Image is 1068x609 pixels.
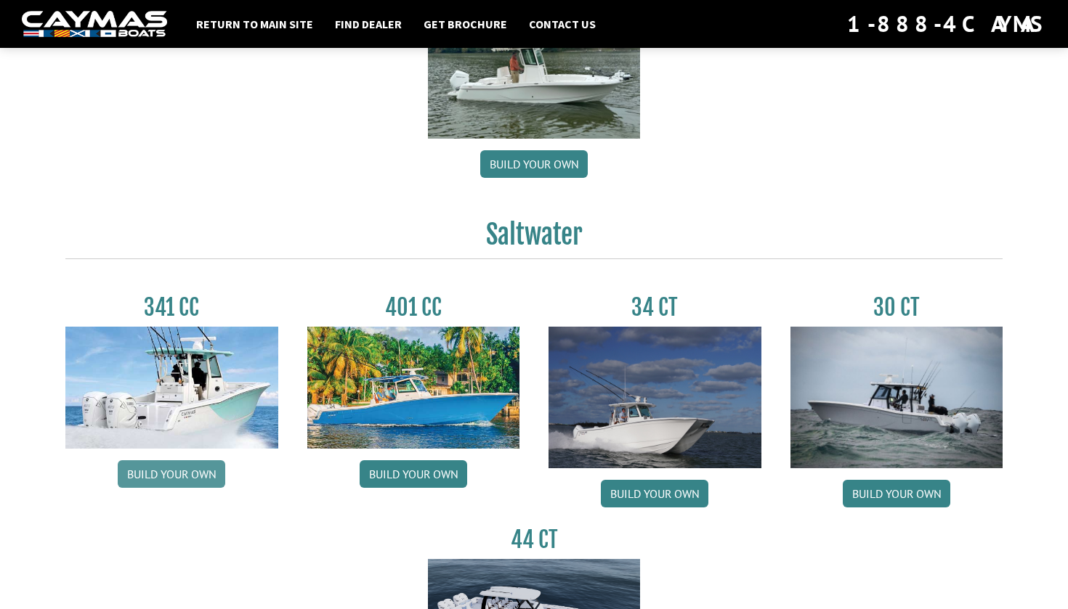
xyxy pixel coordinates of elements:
div: 1-888-4CAYMAS [847,8,1046,40]
img: 401CC_thumb.pg.jpg [307,327,520,449]
h3: 44 CT [428,526,641,553]
img: Caymas_34_CT_pic_1.jpg [549,327,761,468]
h3: 30 CT [790,294,1003,321]
h3: 401 CC [307,294,520,321]
a: Get Brochure [416,15,514,33]
a: Contact Us [522,15,603,33]
a: Build your own [360,460,467,488]
h2: Saltwater [65,218,1003,259]
a: Return to main site [189,15,320,33]
a: Find Dealer [328,15,409,33]
img: white-logo-c9c8dbefe5ff5ceceb0f0178aa75bf4bb51f6bca0971e226c86eb53dfe498488.png [22,11,167,38]
h3: 34 CT [549,294,761,321]
h3: 341 CC [65,294,278,321]
img: 30_CT_photo_shoot_for_caymas_connect.jpg [790,327,1003,468]
a: Build your own [843,480,950,507]
a: Build your own [480,150,588,178]
a: Build your own [118,460,225,488]
img: 341CC-thumbjpg.jpg [65,327,278,449]
a: Build your own [601,480,708,507]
